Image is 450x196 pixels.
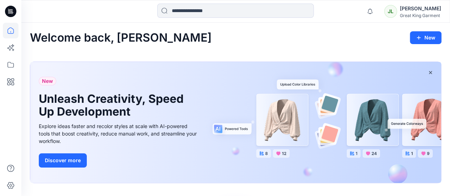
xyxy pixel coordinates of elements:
[410,31,441,44] button: New
[384,5,397,18] div: JL
[39,92,188,118] h1: Unleash Creativity, Speed Up Development
[39,153,87,168] button: Discover more
[39,153,199,168] a: Discover more
[30,31,212,44] h2: Welcome back, [PERSON_NAME]
[39,122,199,145] div: Explore ideas faster and recolor styles at scale with AI-powered tools that boost creativity, red...
[400,4,441,13] div: [PERSON_NAME]
[42,77,53,85] span: New
[400,13,441,18] div: Great King Garment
